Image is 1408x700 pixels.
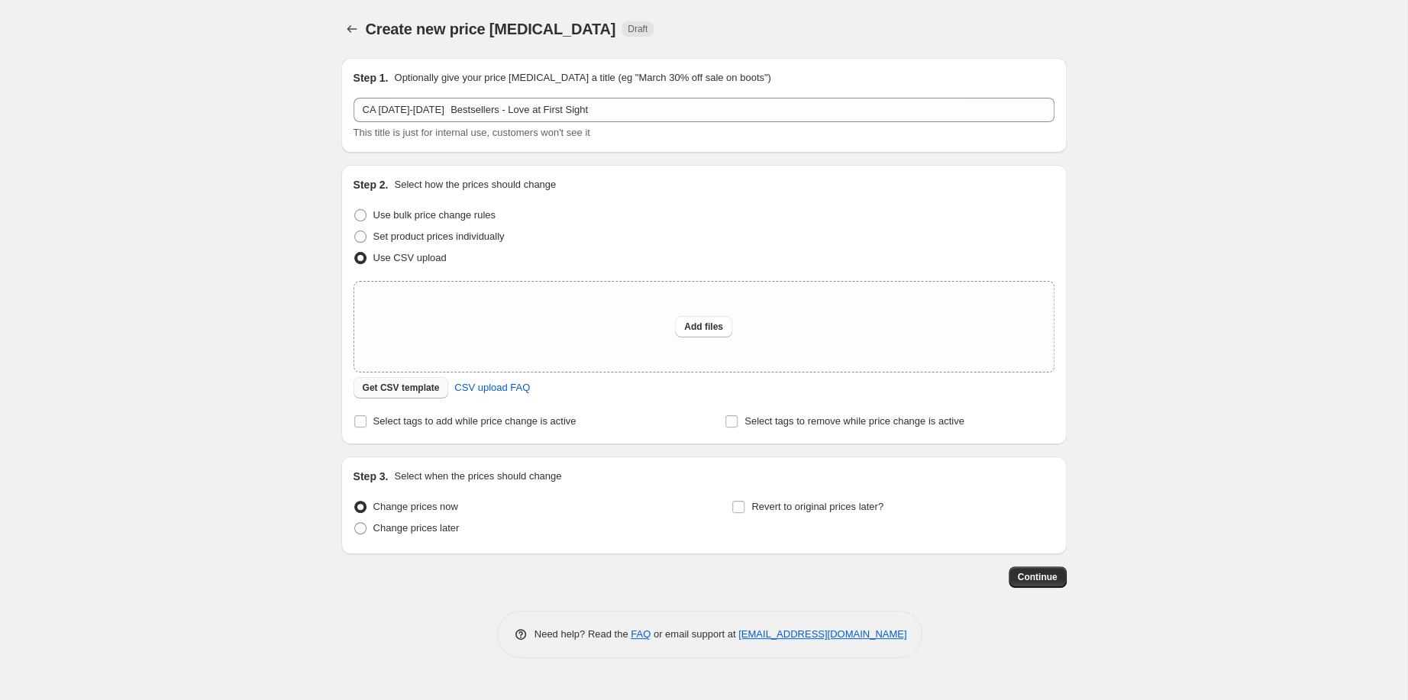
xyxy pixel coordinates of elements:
[363,382,440,394] span: Get CSV template
[354,469,389,484] h2: Step 3.
[394,177,556,192] p: Select how the prices should change
[373,501,458,512] span: Change prices now
[373,415,576,427] span: Select tags to add while price change is active
[738,628,906,640] a: [EMAIL_ADDRESS][DOMAIN_NAME]
[394,469,561,484] p: Select when the prices should change
[354,127,590,138] span: This title is just for internal use, customers won't see it
[744,415,964,427] span: Select tags to remove while price change is active
[1018,571,1058,583] span: Continue
[354,70,389,85] h2: Step 1.
[373,231,505,242] span: Set product prices individually
[454,380,530,395] span: CSV upload FAQ
[675,316,732,337] button: Add files
[534,628,631,640] span: Need help? Read the
[1009,566,1067,588] button: Continue
[373,252,447,263] span: Use CSV upload
[373,522,460,534] span: Change prices later
[751,501,883,512] span: Revert to original prices later?
[394,70,770,85] p: Optionally give your price [MEDICAL_DATA] a title (eg "March 30% off sale on boots")
[651,628,738,640] span: or email support at
[341,18,363,40] button: Price change jobs
[366,21,616,37] span: Create new price [MEDICAL_DATA]
[373,209,496,221] span: Use bulk price change rules
[684,321,723,333] span: Add files
[354,377,449,398] button: Get CSV template
[628,23,647,35] span: Draft
[354,177,389,192] h2: Step 2.
[445,376,539,400] a: CSV upload FAQ
[631,628,651,640] a: FAQ
[354,98,1054,122] input: 30% off holiday sale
